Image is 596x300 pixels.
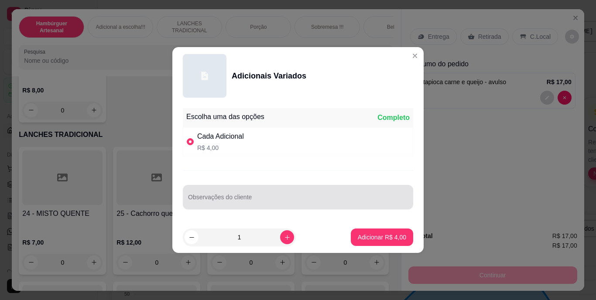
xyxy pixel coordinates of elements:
button: increase-product-quantity [280,230,294,244]
div: Adicionais Variados [232,70,306,82]
div: Escolha uma das opções [186,112,264,122]
input: Observações do cliente [188,196,408,205]
button: decrease-product-quantity [185,230,199,244]
button: Close [408,49,422,63]
button: Adicionar R$ 4,00 [351,228,413,246]
p: Adicionar R$ 4,00 [358,233,406,242]
div: Completo [377,112,410,123]
p: R$ 4,00 [197,143,244,152]
div: Cada Adicional [197,131,244,142]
